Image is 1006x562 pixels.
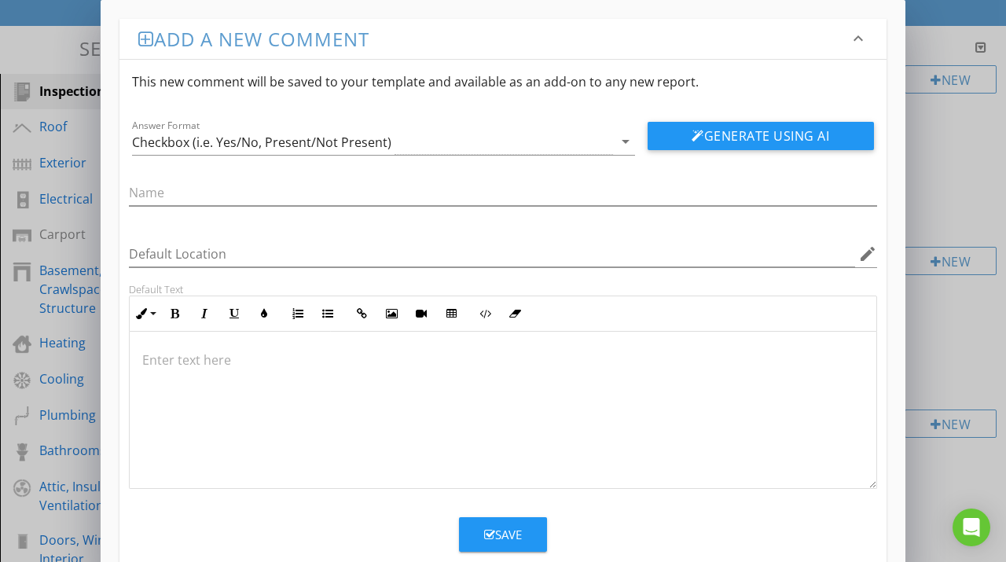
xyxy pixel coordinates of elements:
button: Italic (Ctrl+I) [189,299,219,329]
div: This new comment will be saved to your template and available as an add-on to any new report. [119,60,887,104]
i: arrow_drop_down [616,132,635,151]
div: Default Text [129,283,877,296]
button: Insert Table [436,299,466,329]
i: edit [858,244,877,263]
button: Generate Using AI [648,122,874,150]
button: Insert Video [406,299,436,329]
button: Insert Image (Ctrl+P) [376,299,406,329]
div: Checkbox (i.e. Yes/No, Present/Not Present) [132,135,391,149]
button: Unordered List [313,299,343,329]
button: Bold (Ctrl+B) [160,299,189,329]
div: Save [484,526,522,544]
div: Open Intercom Messenger [953,509,990,546]
input: Name [129,180,877,206]
h3: Add a new comment [138,28,849,50]
button: Ordered List [283,299,313,329]
input: Default Location [129,241,855,267]
button: Save [459,517,547,552]
button: Colors [249,299,279,329]
button: Insert Link (Ctrl+K) [347,299,376,329]
button: Inline Style [130,299,160,329]
button: Clear Formatting [500,299,530,329]
button: Code View [470,299,500,329]
i: keyboard_arrow_down [849,29,868,48]
button: Underline (Ctrl+U) [219,299,249,329]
